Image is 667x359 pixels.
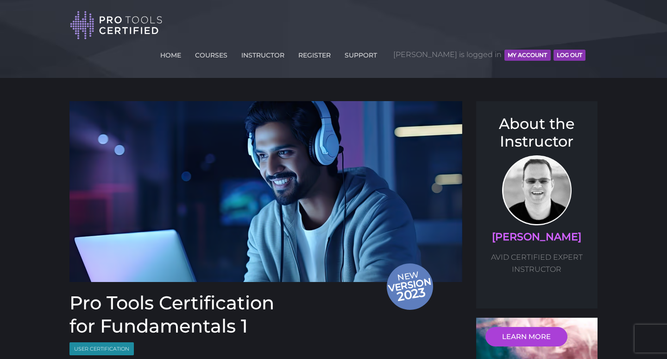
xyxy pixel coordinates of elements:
[554,50,585,61] button: Log Out
[387,283,435,306] span: 2023
[193,46,230,61] a: COURSES
[69,342,134,356] span: User Certification
[239,46,287,61] a: INSTRUCTOR
[393,41,585,69] span: [PERSON_NAME] is logged in
[485,327,567,346] a: LEARN MORE
[492,231,581,243] a: [PERSON_NAME]
[502,155,572,225] img: AVID Expert Instructor, Professor Scott Beckett profile photo
[485,115,589,151] h3: About the Instructor
[69,291,462,338] h1: Pro Tools Certification for Fundamentals 1
[69,101,462,282] a: Newversion 2023
[504,50,550,61] button: MY ACCOUNT
[296,46,333,61] a: REGISTER
[386,269,435,305] span: New
[386,278,433,291] span: version
[485,251,589,275] p: AVID CERTIFIED EXPERT INSTRUCTOR
[70,10,163,40] img: Pro Tools Certified Logo
[342,46,379,61] a: SUPPORT
[69,101,462,282] img: Pro tools certified Fundamentals 1 Course cover
[158,46,183,61] a: HOME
